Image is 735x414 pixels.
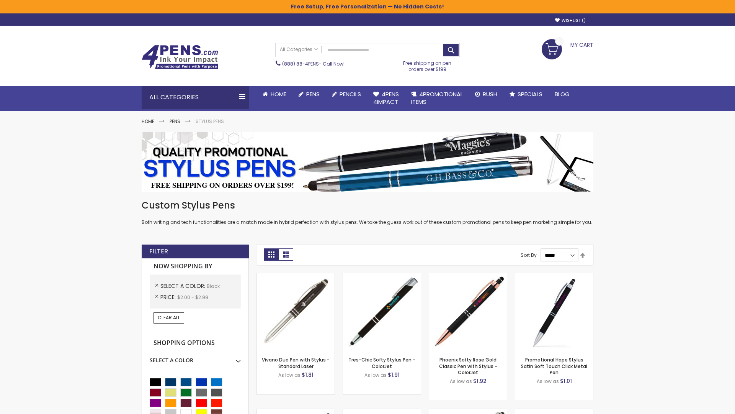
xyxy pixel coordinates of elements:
a: Pens [170,118,180,125]
span: $1.91 [388,371,400,379]
a: Promotional Hope Stylus Satin Soft Touch Click Metal Pen [521,356,587,375]
a: Home [256,86,292,103]
a: Rush [469,86,503,103]
a: 4PROMOTIONALITEMS [405,86,469,111]
span: - Call Now! [282,61,345,67]
img: Tres-Chic Softy Stylus Pen - ColorJet-Black [343,273,421,351]
span: $2.00 - $2.99 [177,294,208,301]
strong: Shopping Options [150,335,241,352]
span: Pencils [340,90,361,98]
span: As low as [450,378,472,384]
span: Specials [518,90,542,98]
strong: Filter [149,247,168,256]
span: As low as [537,378,559,384]
a: Tres-Chic Softy Stylus Pen - ColorJet [348,356,415,369]
span: $1.92 [473,377,487,385]
a: (888) 88-4PENS [282,61,319,67]
a: Blog [549,86,576,103]
a: Specials [503,86,549,103]
span: Pens [306,90,320,98]
a: Pencils [326,86,367,103]
a: Phoenix Softy Rose Gold Classic Pen with Stylus - ColorJet [439,356,497,375]
span: As low as [278,372,301,378]
span: 4PROMOTIONAL ITEMS [411,90,463,106]
a: Phoenix Softy Rose Gold Classic Pen with Stylus - ColorJet-Black [429,273,507,279]
label: Sort By [521,252,537,258]
span: $1.01 [560,377,572,385]
a: Vivano Duo Pen with Stylus - Standard Laser-Black [257,273,335,279]
a: Pens [292,86,326,103]
span: As low as [364,372,387,378]
span: Black [207,283,220,289]
a: Wishlist [555,18,586,23]
div: Select A Color [150,351,241,364]
img: Phoenix Softy Rose Gold Classic Pen with Stylus - ColorJet-Black [429,273,507,351]
a: 4Pens4impact [367,86,405,111]
div: Free shipping on pen orders over $199 [395,57,460,72]
span: Rush [483,90,497,98]
strong: Now Shopping by [150,258,241,274]
div: All Categories [142,86,249,109]
strong: Stylus Pens [196,118,224,125]
h1: Custom Stylus Pens [142,199,593,212]
img: 4Pens Custom Pens and Promotional Products [142,45,218,69]
img: Promotional Hope Stylus Satin Soft Touch Click Metal Pen-Black [515,273,593,351]
span: Price [160,293,177,301]
a: Home [142,118,154,125]
span: 4Pens 4impact [373,90,399,106]
span: Clear All [158,314,180,321]
a: Tres-Chic Softy Stylus Pen - ColorJet-Black [343,273,421,279]
span: $1.81 [302,371,314,379]
a: Vivano Duo Pen with Stylus - Standard Laser [262,356,330,369]
a: Clear All [154,312,184,323]
span: Blog [555,90,570,98]
span: Select A Color [160,282,207,290]
strong: Grid [264,248,279,261]
img: Vivano Duo Pen with Stylus - Standard Laser-Black [257,273,335,351]
div: Both writing and tech functionalities are a match made in hybrid perfection with stylus pens. We ... [142,199,593,226]
img: Stylus Pens [142,132,593,192]
span: Home [271,90,286,98]
a: All Categories [276,43,322,56]
span: All Categories [280,46,318,53]
a: Promotional Hope Stylus Satin Soft Touch Click Metal Pen-Black [515,273,593,279]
